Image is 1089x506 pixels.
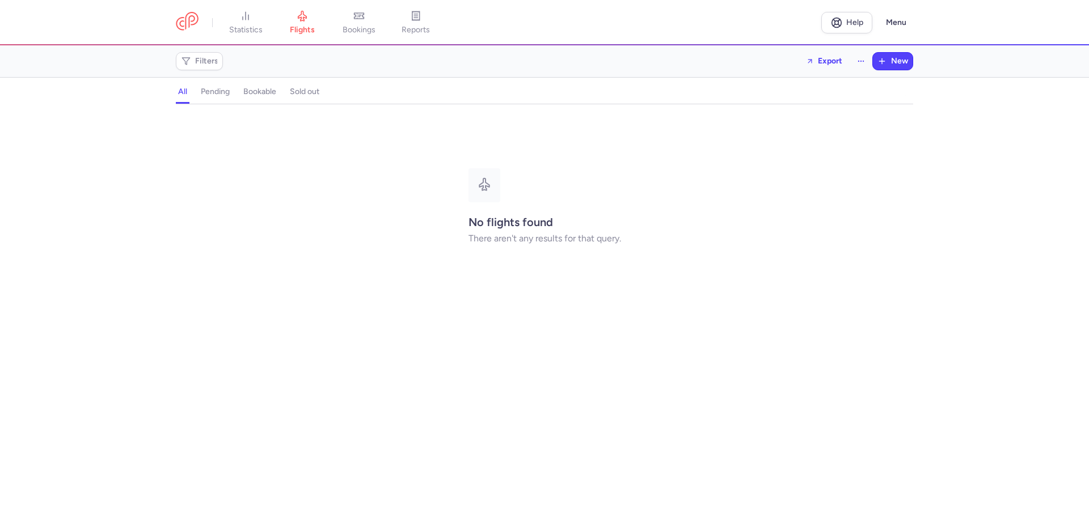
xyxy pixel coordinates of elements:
[195,57,218,66] span: Filters
[331,10,387,35] a: bookings
[821,12,872,33] a: Help
[243,87,276,97] h4: bookable
[891,57,908,66] span: New
[818,57,842,65] span: Export
[178,87,187,97] h4: all
[387,10,444,35] a: reports
[468,215,553,229] strong: No flights found
[290,25,315,35] span: flights
[879,12,913,33] button: Menu
[468,233,621,244] p: There aren't any results for that query.
[217,10,274,35] a: statistics
[290,87,319,97] h4: sold out
[799,52,850,70] button: Export
[201,87,230,97] h4: pending
[343,25,375,35] span: bookings
[402,25,430,35] span: reports
[176,53,222,70] button: Filters
[873,53,913,70] button: New
[229,25,263,35] span: statistics
[176,12,199,33] a: CitizenPlane red outlined logo
[846,18,863,27] span: Help
[274,10,331,35] a: flights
